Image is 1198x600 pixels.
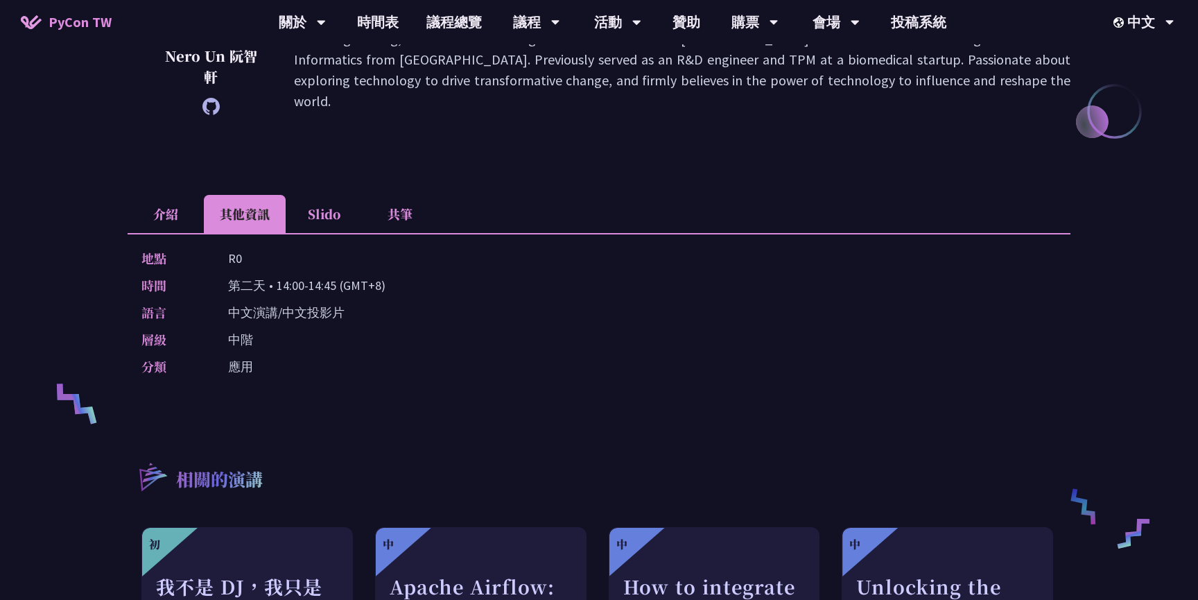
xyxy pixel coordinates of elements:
[141,329,200,350] p: 層級
[141,302,200,323] p: 語言
[1113,17,1127,28] img: Locale Icon
[286,195,362,233] li: Slido
[162,46,259,87] p: Nero Un 阮智軒
[49,12,112,33] span: PyCon TW
[176,467,263,495] p: 相關的演講
[228,275,385,295] p: 第二天 • 14:00-14:45 (GMT+8)
[21,15,42,29] img: Home icon of PyCon TW 2025
[204,195,286,233] li: 其他資訊
[141,357,200,377] p: 分類
[616,536,627,553] div: 中
[849,536,860,553] div: 中
[228,329,253,350] p: 中階
[128,195,204,233] li: 介紹
[228,302,345,323] p: 中文演講/中文投影片
[141,275,200,295] p: 時間
[362,195,438,233] li: 共筆
[228,248,242,268] p: R0
[119,443,186,510] img: r3.8d01567.svg
[141,248,200,268] p: 地點
[7,5,125,40] a: PyCon TW
[228,357,253,377] p: 應用
[383,536,394,553] div: 中
[149,536,160,553] div: 初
